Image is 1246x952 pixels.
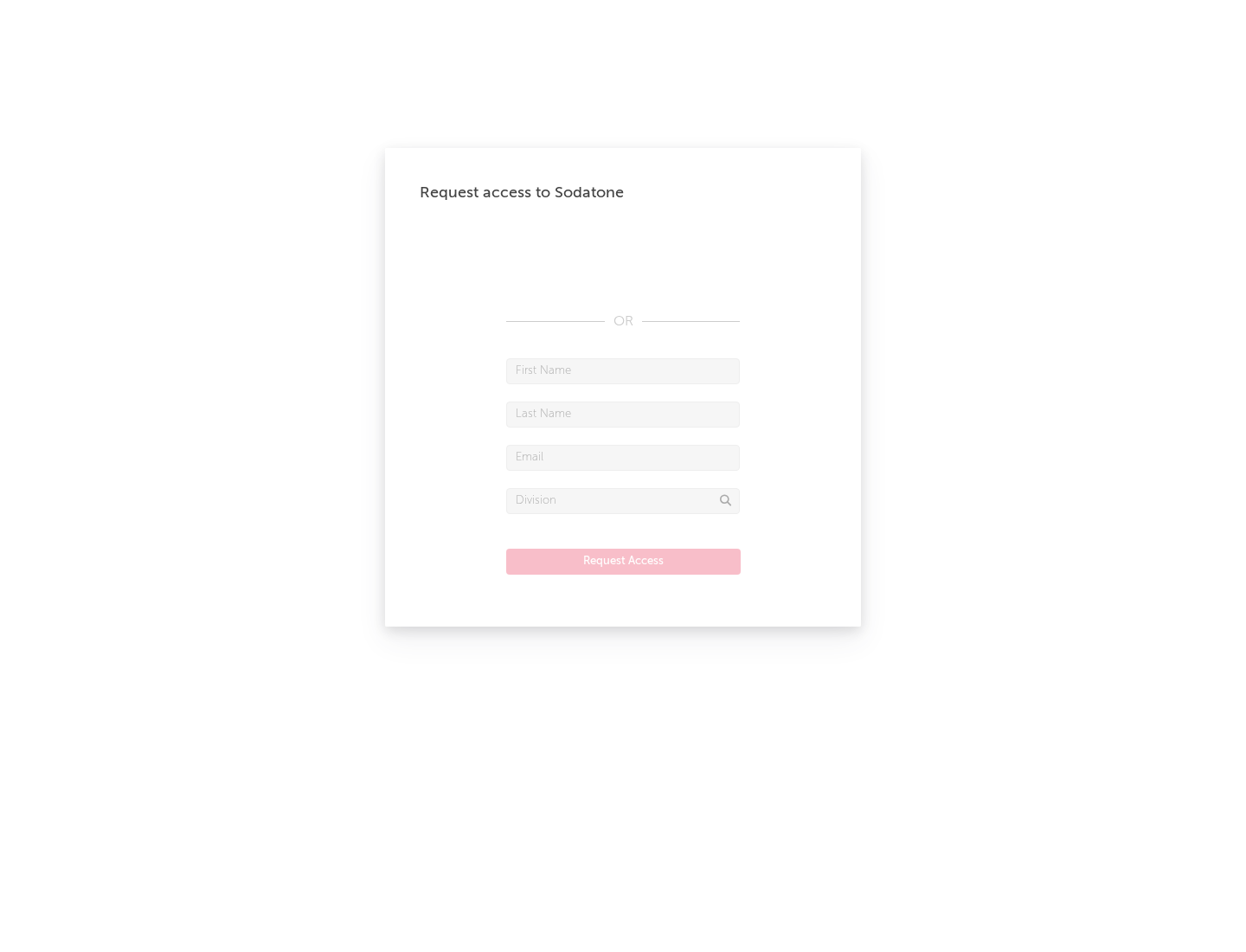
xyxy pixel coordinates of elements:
div: Request access to Sodatone [420,183,826,203]
input: First Name [506,358,740,384]
div: OR [506,312,740,332]
button: Request Access [506,549,741,575]
input: Email [506,445,740,471]
input: Last Name [506,402,740,428]
input: Division [506,488,740,514]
